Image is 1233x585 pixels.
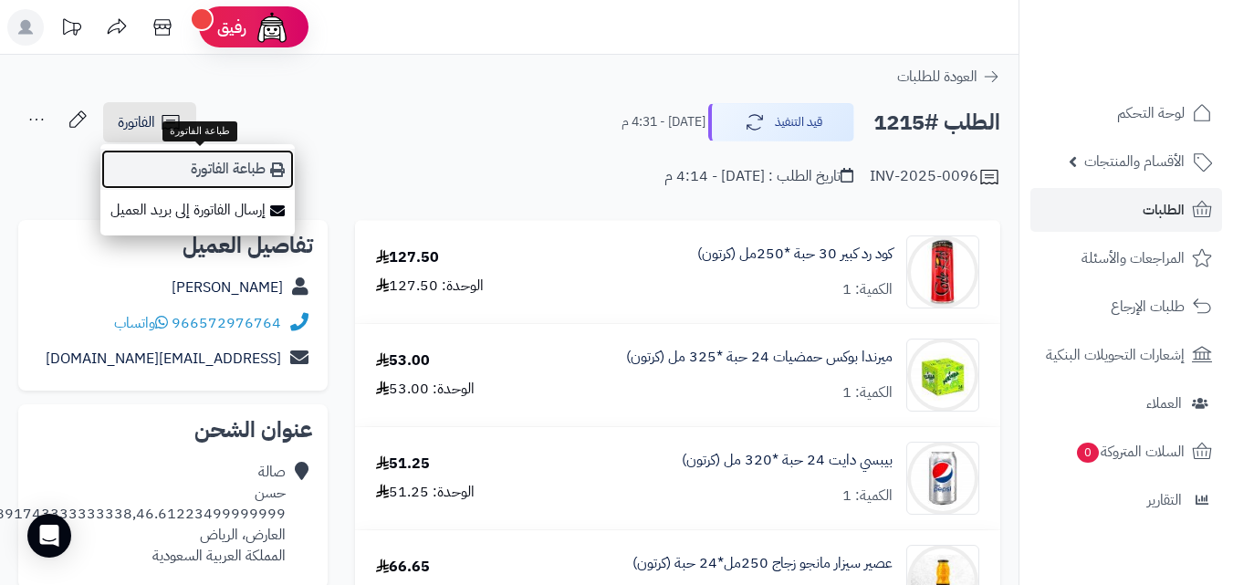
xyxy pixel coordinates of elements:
h2: الطلب #1215 [873,104,1000,141]
span: الأقسام والمنتجات [1084,149,1185,174]
span: الطلبات [1143,197,1185,223]
div: 53.00 [376,350,430,371]
img: ai-face.png [254,9,290,46]
div: Open Intercom Messenger [27,514,71,558]
div: تاريخ الطلب : [DATE] - 4:14 م [664,166,853,187]
div: INV-2025-0096 [870,166,1000,188]
a: التقارير [1030,478,1222,522]
a: السلات المتروكة0 [1030,430,1222,474]
a: طلبات الإرجاع [1030,285,1222,329]
a: واتساب [114,312,168,334]
div: الكمية: 1 [842,382,893,403]
div: الوحدة: 127.50 [376,276,484,297]
span: السلات المتروكة [1075,439,1185,465]
a: العودة للطلبات [897,66,1000,88]
a: بيبسي دايت 24 حبة *320 مل (كرتون) [682,450,893,471]
div: الوحدة: 51.25 [376,482,475,503]
div: طباعة الفاتورة [162,121,237,141]
a: 966572976764 [172,312,281,334]
span: إشعارات التحويلات البنكية [1046,342,1185,368]
div: 51.25 [376,454,430,475]
span: رفيق [217,16,246,38]
span: المراجعات والأسئلة [1081,245,1185,271]
a: كود رد كبير 30 حبة *250مل (كرتون) [697,244,893,265]
span: العملاء [1146,391,1182,416]
a: الطلبات [1030,188,1222,232]
h2: تفاصيل العميل [33,235,313,256]
img: 1747536125-51jkufB9faL._AC_SL1000-90x90.jpg [907,235,978,308]
img: logo-2.png [1109,14,1216,52]
a: العملاء [1030,381,1222,425]
div: الكمية: 1 [842,279,893,300]
a: طباعة الفاتورة [100,149,295,190]
img: 1747593334-qxF5OTEWerP7hB4NEyoyUFLqKCZryJZ6-90x90.jpg [907,442,978,515]
span: 0 [1076,442,1100,464]
h2: عنوان الشحن [33,419,313,441]
span: الفاتورة [118,111,155,133]
div: الكمية: 1 [842,486,893,507]
a: الفاتورة [103,102,196,142]
a: عصير سيزار مانجو زجاج 250مل*24 حبة (كرتون) [632,553,893,574]
span: التقارير [1147,487,1182,513]
a: [EMAIL_ADDRESS][DOMAIN_NAME] [46,348,281,370]
span: لوحة التحكم [1117,100,1185,126]
div: الوحدة: 53.00 [376,379,475,400]
div: 66.65 [376,557,430,578]
a: المراجعات والأسئلة [1030,236,1222,280]
button: قيد التنفيذ [708,103,854,141]
div: 127.50 [376,247,439,268]
a: ميرندا بوكس حمضيات 24 حبة *325 مل (كرتون) [626,347,893,368]
a: إرسال الفاتورة إلى بريد العميل [100,190,295,231]
span: العودة للطلبات [897,66,977,88]
a: تحديثات المنصة [48,9,94,50]
a: إشعارات التحويلات البنكية [1030,333,1222,377]
small: [DATE] - 4:31 م [622,113,705,131]
span: طلبات الإرجاع [1111,294,1185,319]
a: [PERSON_NAME] [172,277,283,298]
img: 1747569209-83eaaa14-9972-4c0b-8947-81b1c4ef-90x90.jpg [907,339,978,412]
a: لوحة التحكم [1030,91,1222,135]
